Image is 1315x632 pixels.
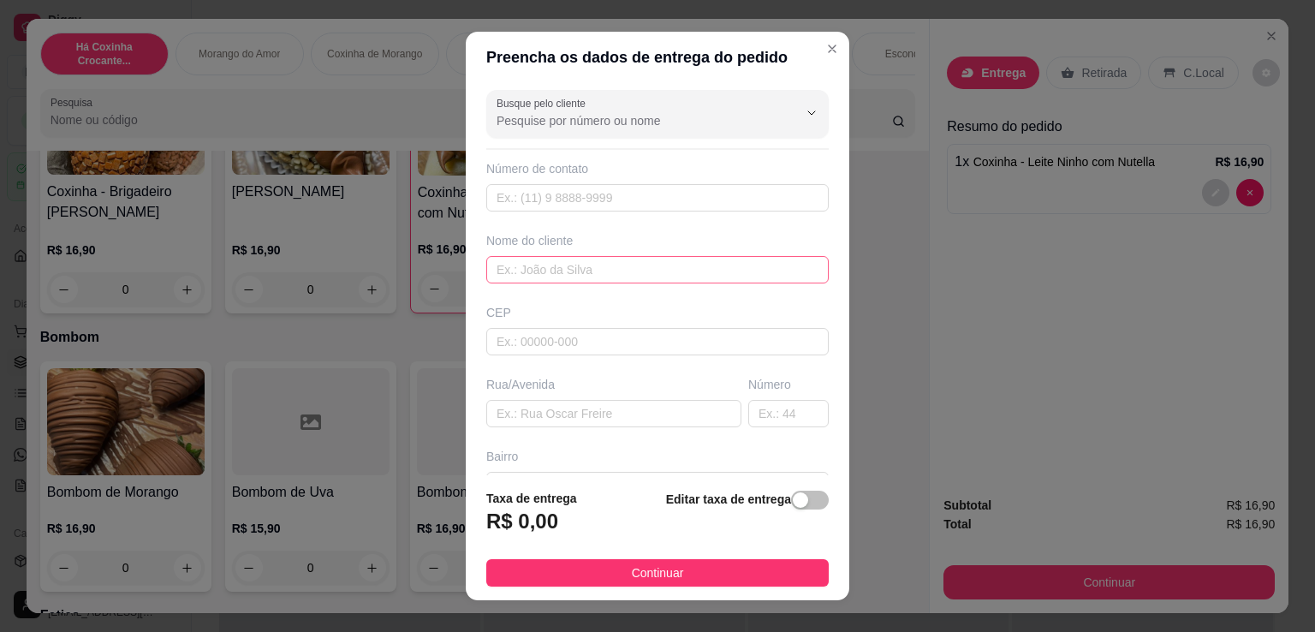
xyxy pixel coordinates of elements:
div: Número [748,376,829,393]
label: Busque pelo cliente [497,96,592,110]
button: Close [818,35,846,63]
input: Ex.: (11) 9 8888-9999 [486,184,829,212]
strong: Taxa de entrega [486,492,577,505]
button: Show suggestions [798,99,825,127]
input: Ex.: Bairro Jardim [486,472,829,499]
header: Preencha os dados de entrega do pedido [466,32,849,83]
input: Ex.: Rua Oscar Freire [486,400,741,427]
div: Bairro [486,448,829,465]
button: Continuar [486,559,829,587]
input: Ex.: 44 [748,400,829,427]
div: Nome do cliente [486,232,829,249]
h3: R$ 0,00 [486,508,558,535]
span: Continuar [632,563,684,582]
strong: Editar taxa de entrega [666,492,791,506]
input: Ex.: 00000-000 [486,328,829,355]
input: Ex.: João da Silva [486,256,829,283]
div: Número de contato [486,160,829,177]
div: Rua/Avenida [486,376,741,393]
div: CEP [486,304,829,321]
input: Busque pelo cliente [497,112,771,129]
